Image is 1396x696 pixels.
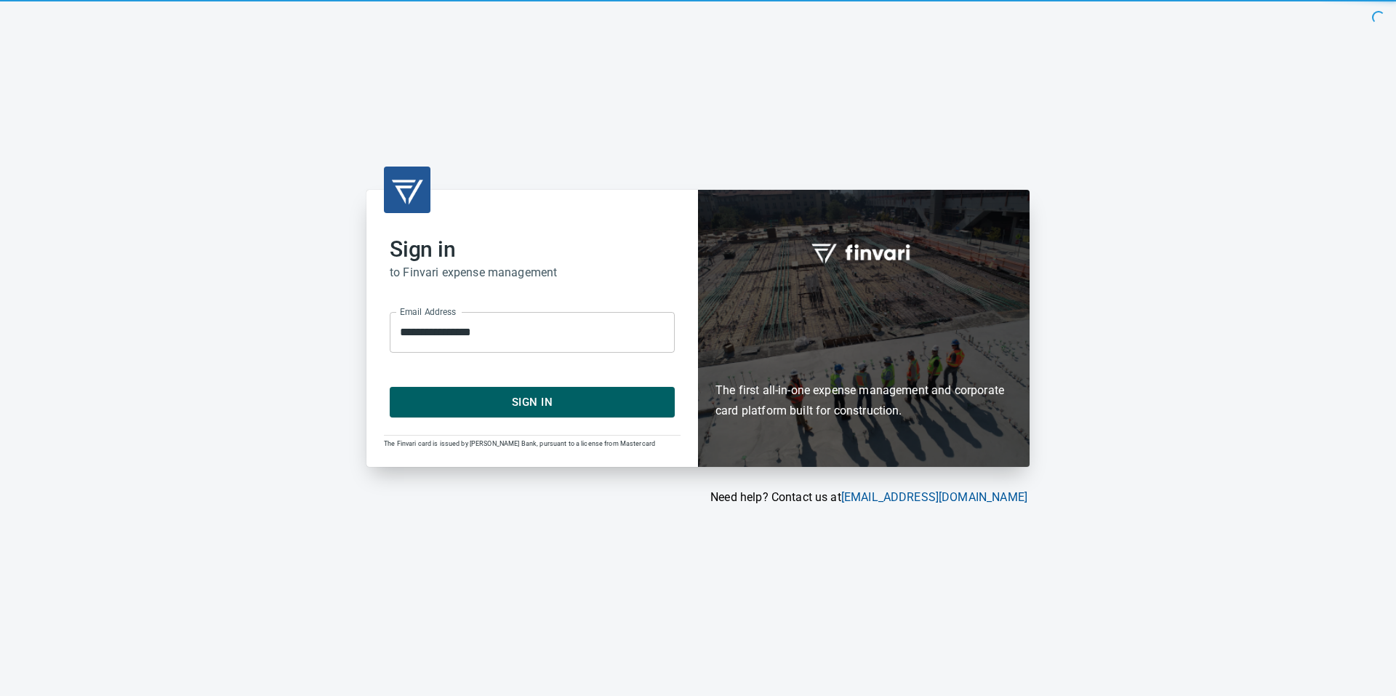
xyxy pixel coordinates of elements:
h2: Sign in [390,236,675,263]
img: transparent_logo.png [390,172,425,207]
h6: to Finvari expense management [390,263,675,283]
p: Need help? Contact us at [366,489,1027,506]
a: [EMAIL_ADDRESS][DOMAIN_NAME] [841,490,1027,504]
span: Sign In [406,393,659,412]
span: The Finvari card is issued by [PERSON_NAME] Bank, pursuant to a license from Mastercard [384,440,655,447]
div: Finvari [698,190,1030,467]
button: Sign In [390,387,675,417]
h6: The first all-in-one expense management and corporate card platform built for construction. [715,297,1012,422]
img: fullword_logo_white.png [809,236,918,269]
